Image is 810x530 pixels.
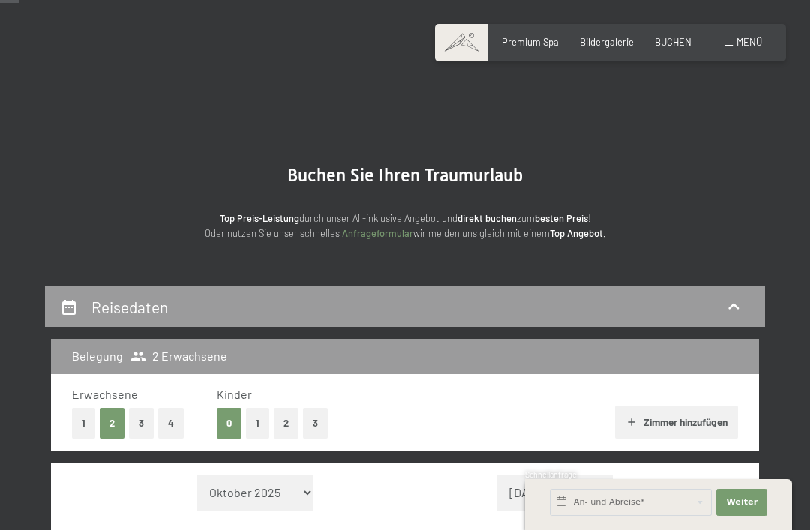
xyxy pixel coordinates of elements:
strong: Top Preis-Leistung [220,212,299,224]
a: BUCHEN [655,36,691,48]
a: Bildergalerie [580,36,634,48]
p: durch unser All-inklusive Angebot und zum ! Oder nutzen Sie unser schnelles wir melden uns gleich... [105,211,705,241]
button: 4 [158,408,184,439]
button: Zimmer hinzufügen [615,406,737,439]
button: 0 [217,408,241,439]
a: Anfrageformular [342,227,413,239]
span: 2 Erwachsene [130,348,227,364]
span: Buchen Sie Ihren Traumurlaub [287,165,523,186]
strong: direkt buchen [457,212,517,224]
a: Premium Spa [502,36,559,48]
strong: besten Preis [535,212,588,224]
span: Kinder [217,387,252,401]
span: Erwachsene [72,387,138,401]
h3: Belegung [72,348,123,364]
button: 3 [129,408,154,439]
span: Weiter [726,496,757,508]
button: Weiter [716,489,767,516]
button: 2 [100,408,124,439]
span: Schnellanfrage [525,470,577,479]
strong: Top Angebot. [550,227,606,239]
h2: Reisedaten [91,298,168,316]
button: 3 [303,408,328,439]
button: 2 [274,408,298,439]
button: 1 [72,408,95,439]
span: Menü [736,36,762,48]
button: 1 [246,408,269,439]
